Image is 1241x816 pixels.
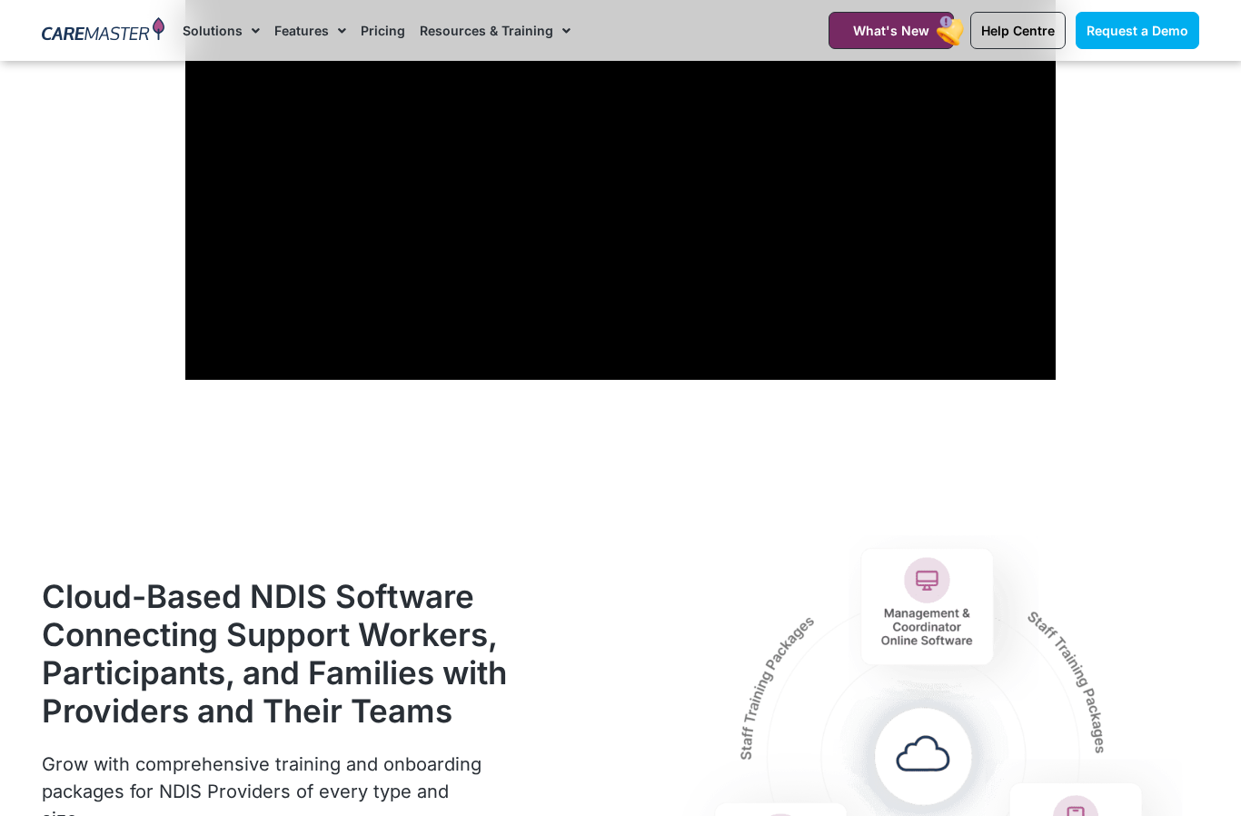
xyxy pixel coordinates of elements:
[1087,23,1188,38] span: Request a Demo
[853,23,929,38] span: What's New
[981,23,1055,38] span: Help Centre
[970,12,1066,49] a: Help Centre
[42,17,164,45] img: CareMaster Logo
[1076,12,1199,49] a: Request a Demo
[829,12,954,49] a: What's New
[42,577,509,730] h2: Cloud-Based NDIS Software Connecting Support Workers, Participants, and Families with Providers a...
